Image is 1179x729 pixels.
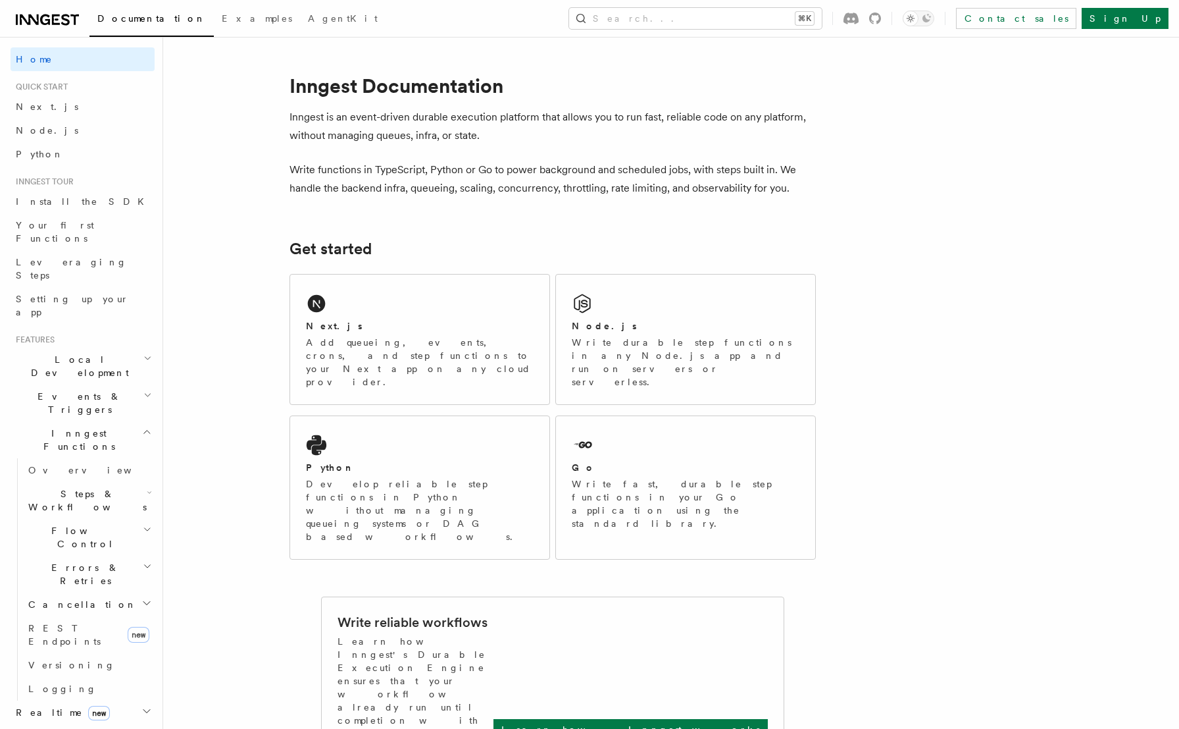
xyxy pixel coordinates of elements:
[222,13,292,24] span: Examples
[11,213,155,250] a: Your first Functions
[11,176,74,187] span: Inngest tour
[23,593,155,616] button: Cancellation
[11,82,68,92] span: Quick start
[16,53,53,66] span: Home
[289,74,816,97] h1: Inngest Documentation
[569,8,822,29] button: Search...⌘K
[28,623,101,647] span: REST Endpoints
[11,190,155,213] a: Install the SDK
[23,561,143,587] span: Errors & Retries
[23,598,137,611] span: Cancellation
[28,660,115,670] span: Versioning
[555,416,816,560] a: GoWrite fast, durable step functions in your Go application using the standard library.
[300,4,386,36] a: AgentKit
[28,465,164,475] span: Overview
[11,250,155,287] a: Leveraging Steps
[956,8,1076,29] a: Contact sales
[306,461,355,474] h2: Python
[11,119,155,142] a: Node.js
[11,348,155,385] button: Local Development
[289,274,550,405] a: Next.jsAdd queueing, events, crons, and step functions to your Next app on any cloud provider.
[795,12,814,25] kbd: ⌘K
[903,11,934,26] button: Toggle dark mode
[289,161,816,198] p: Write functions in TypeScript, Python or Go to power background and scheduled jobs, with steps bu...
[23,487,147,514] span: Steps & Workflows
[11,95,155,119] a: Next.js
[11,335,55,345] span: Features
[11,287,155,324] a: Setting up your app
[23,519,155,556] button: Flow Control
[572,319,637,333] h2: Node.js
[572,461,595,474] h2: Go
[23,556,155,593] button: Errors & Retries
[16,220,94,244] span: Your first Functions
[214,4,300,36] a: Examples
[89,4,214,37] a: Documentation
[338,613,488,632] h2: Write reliable workflows
[11,427,142,453] span: Inngest Functions
[11,390,143,416] span: Events & Triggers
[11,458,155,701] div: Inngest Functions
[572,477,799,530] p: Write fast, durable step functions in your Go application using the standard library.
[23,458,155,482] a: Overview
[16,125,78,136] span: Node.js
[306,336,534,389] p: Add queueing, events, crons, and step functions to your Next app on any cloud provider.
[16,101,78,112] span: Next.js
[1082,8,1168,29] a: Sign Up
[16,149,64,159] span: Python
[23,616,155,653] a: REST Endpointsnew
[289,108,816,145] p: Inngest is an event-driven durable execution platform that allows you to run fast, reliable code ...
[306,477,534,543] p: Develop reliable step functions in Python without managing queueing systems or DAG based workflows.
[128,627,149,643] span: new
[23,653,155,677] a: Versioning
[306,319,363,333] h2: Next.js
[23,677,155,701] a: Logging
[555,274,816,405] a: Node.jsWrite durable step functions in any Node.js app and run on servers or serverless.
[572,336,799,389] p: Write durable step functions in any Node.js app and run on servers or serverless.
[16,196,152,207] span: Install the SDK
[11,701,155,724] button: Realtimenew
[11,353,143,379] span: Local Development
[16,294,129,317] span: Setting up your app
[308,13,378,24] span: AgentKit
[23,524,143,551] span: Flow Control
[28,684,97,694] span: Logging
[88,706,110,720] span: new
[23,482,155,519] button: Steps & Workflows
[11,385,155,421] button: Events & Triggers
[11,142,155,166] a: Python
[11,421,155,458] button: Inngest Functions
[16,257,127,281] span: Leveraging Steps
[11,706,110,719] span: Realtime
[289,240,372,258] a: Get started
[289,416,550,560] a: PythonDevelop reliable step functions in Python without managing queueing systems or DAG based wo...
[97,13,206,24] span: Documentation
[11,47,155,71] a: Home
